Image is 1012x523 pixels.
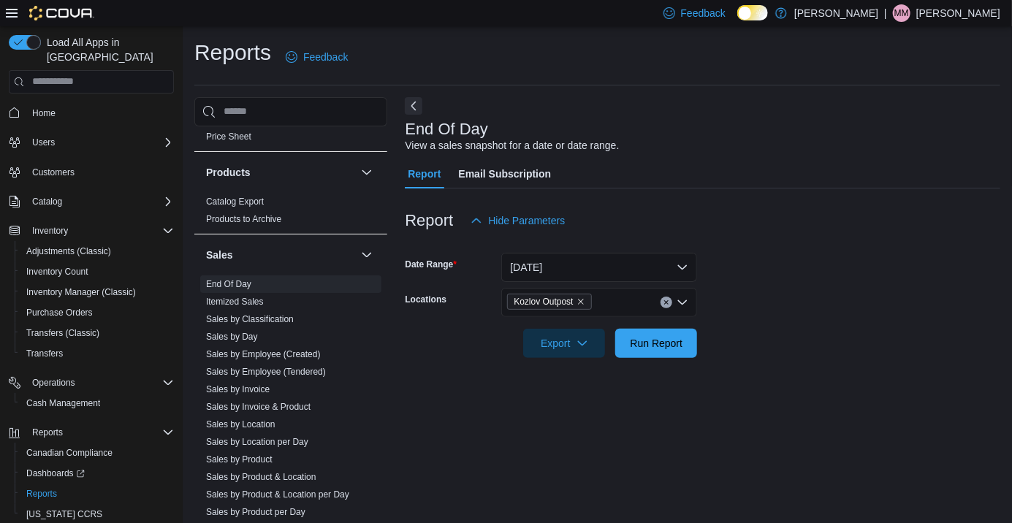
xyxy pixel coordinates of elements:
span: Canadian Compliance [20,444,174,462]
a: Sales by Classification [206,314,294,324]
span: Inventory Manager (Classic) [20,283,174,301]
a: Adjustments (Classic) [20,243,117,260]
h3: End Of Day [405,121,488,138]
button: Sales [358,246,376,264]
a: Sales by Day [206,332,258,342]
a: Dashboards [20,465,91,482]
p: [PERSON_NAME] [916,4,1000,22]
span: Sales by Invoice [206,383,270,395]
button: Sales [206,248,355,262]
span: Customers [32,167,75,178]
span: Inventory Manager (Classic) [26,286,136,298]
a: Inventory Manager (Classic) [20,283,142,301]
button: Cash Management [15,393,180,413]
span: Email Subscription [459,159,552,188]
a: Sales by Invoice & Product [206,402,311,412]
a: Purchase Orders [20,304,99,321]
button: Users [3,132,180,153]
a: Dashboards [15,463,180,484]
span: Sales by Location [206,419,275,430]
button: Users [26,134,61,151]
button: Run Report [615,329,697,358]
a: Sales by Location per Day [206,437,308,447]
button: Inventory Count [15,261,180,282]
span: Report [408,159,441,188]
span: Load All Apps in [GEOGRAPHIC_DATA] [41,35,174,64]
h1: Reports [194,38,271,67]
span: Catalog [26,193,174,210]
span: Reports [32,427,63,438]
span: Customers [26,163,174,181]
a: Sales by Product [206,454,273,465]
a: Products to Archive [206,214,281,224]
a: Inventory Count [20,263,94,280]
span: Sales by Product per Day [206,506,305,518]
img: Cova [29,6,94,20]
button: Inventory [26,222,74,240]
span: Cash Management [26,397,100,409]
a: Itemized Sales [206,297,264,307]
button: Hide Parameters [465,206,571,235]
span: Reports [20,485,174,503]
button: Customers [3,161,180,183]
button: Products [358,164,376,181]
span: Users [26,134,174,151]
span: Kozlov Outpost [514,294,573,309]
button: Transfers (Classic) [15,323,180,343]
span: Itemized Sales [206,296,264,308]
span: Products to Archive [206,213,281,225]
button: Home [3,102,180,123]
h3: Report [405,212,453,229]
button: Reports [26,424,69,441]
a: Sales by Invoice [206,384,270,394]
span: Users [32,137,55,148]
button: Reports [3,422,180,443]
span: Export [532,329,596,358]
span: Adjustments (Classic) [26,245,111,257]
button: Adjustments (Classic) [15,241,180,261]
span: Sales by Employee (Tendered) [206,366,326,378]
a: Sales by Employee (Tendered) [206,367,326,377]
h3: Products [206,165,251,180]
a: Customers [26,164,80,181]
span: Sales by Classification [206,313,294,325]
span: Cash Management [20,394,174,412]
span: Feedback [681,6,726,20]
a: Transfers (Classic) [20,324,105,342]
button: Catalog [3,191,180,212]
span: Home [32,107,56,119]
button: Products [206,165,355,180]
button: Canadian Compliance [15,443,180,463]
span: Adjustments (Classic) [20,243,174,260]
span: Canadian Compliance [26,447,113,459]
a: Price Sheet [206,131,251,142]
a: Sales by Product per Day [206,507,305,517]
a: Canadian Compliance [20,444,118,462]
button: Catalog [26,193,68,210]
span: Reports [26,424,174,441]
button: Operations [26,374,81,392]
span: Kozlov Outpost [507,294,591,310]
button: Reports [15,484,180,504]
a: Reports [20,485,63,503]
span: Transfers [26,348,63,359]
button: [DATE] [501,253,697,282]
span: Inventory Count [20,263,174,280]
span: Sales by Location per Day [206,436,308,448]
span: Dark Mode [737,20,738,21]
span: Sales by Invoice & Product [206,401,311,413]
span: [US_STATE] CCRS [26,508,102,520]
span: Dashboards [20,465,174,482]
span: Washington CCRS [20,505,174,523]
span: Home [26,104,174,122]
a: Sales by Employee (Created) [206,349,321,359]
button: Inventory Manager (Classic) [15,282,180,302]
button: Transfers [15,343,180,364]
a: End Of Day [206,279,251,289]
a: Feedback [280,42,354,72]
label: Date Range [405,259,457,270]
div: Marcus Miller [893,4,910,22]
button: Next [405,97,422,115]
span: Inventory [32,225,68,237]
a: Transfers [20,345,69,362]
